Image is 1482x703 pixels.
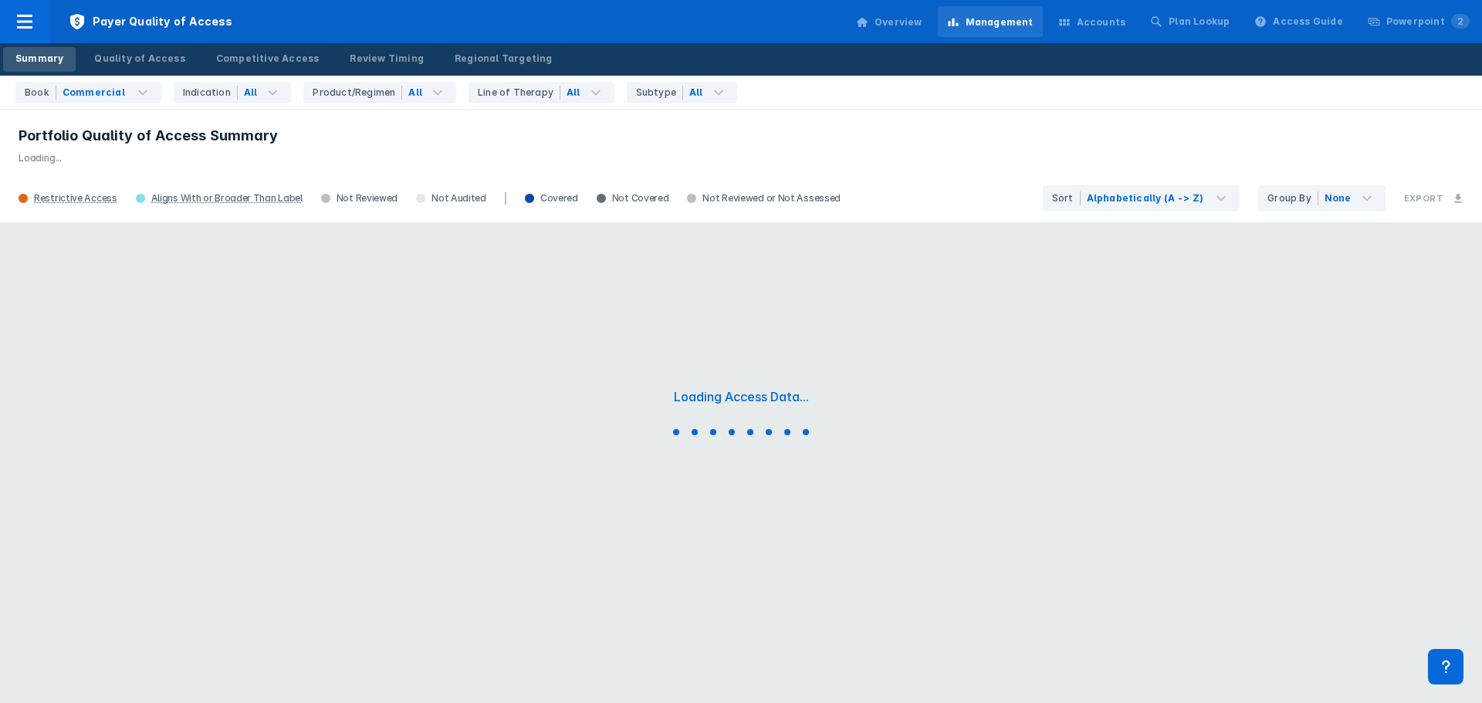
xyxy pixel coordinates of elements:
[966,15,1034,29] div: Management
[875,15,922,29] div: Overview
[1404,193,1443,204] h3: Export
[25,86,56,100] div: Book
[312,192,407,204] div: Not Reviewed
[313,86,402,100] div: Product/Regimen
[1428,649,1463,684] div: Contact Support
[350,52,424,66] div: Review Timing
[337,47,436,72] a: Review Timing
[19,152,62,164] span: Loading...
[442,47,565,72] a: Regional Targeting
[455,52,553,66] div: Regional Targeting
[63,86,125,100] div: Commercial
[1273,15,1342,29] div: Access Guide
[674,389,809,404] div: Loading Access Data...
[1267,191,1318,205] div: Group By
[1087,191,1204,205] div: Alphabetically (A -> Z)
[244,86,258,100] div: All
[1049,6,1135,37] a: Accounts
[82,47,197,72] a: Quality of Access
[689,86,703,100] div: All
[938,6,1043,37] a: Management
[94,52,184,66] div: Quality of Access
[151,192,303,204] div: Aligns With or Broader Than Label
[1395,184,1473,213] button: Export
[19,127,1463,145] h3: Portfolio Quality of Access Summary
[478,86,560,100] div: Line of Therapy
[34,192,117,204] div: Restrictive Access
[1386,15,1470,29] div: Powerpoint
[587,192,678,204] div: Not Covered
[1052,191,1081,205] div: Sort
[1077,15,1126,29] div: Accounts
[678,192,850,204] div: Not Reviewed or Not Assessed
[216,52,320,66] div: Competitive Access
[636,86,683,100] div: Subtype
[567,86,580,100] div: All
[1169,15,1230,29] div: Plan Lookup
[183,86,238,100] div: Indication
[408,86,422,100] div: All
[407,192,496,204] div: Not Audited
[1451,14,1470,29] span: 2
[15,52,63,66] div: Summary
[3,47,76,72] a: Summary
[847,6,932,37] a: Overview
[204,47,332,72] a: Competitive Access
[516,192,587,204] div: Covered
[1325,191,1352,205] div: None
